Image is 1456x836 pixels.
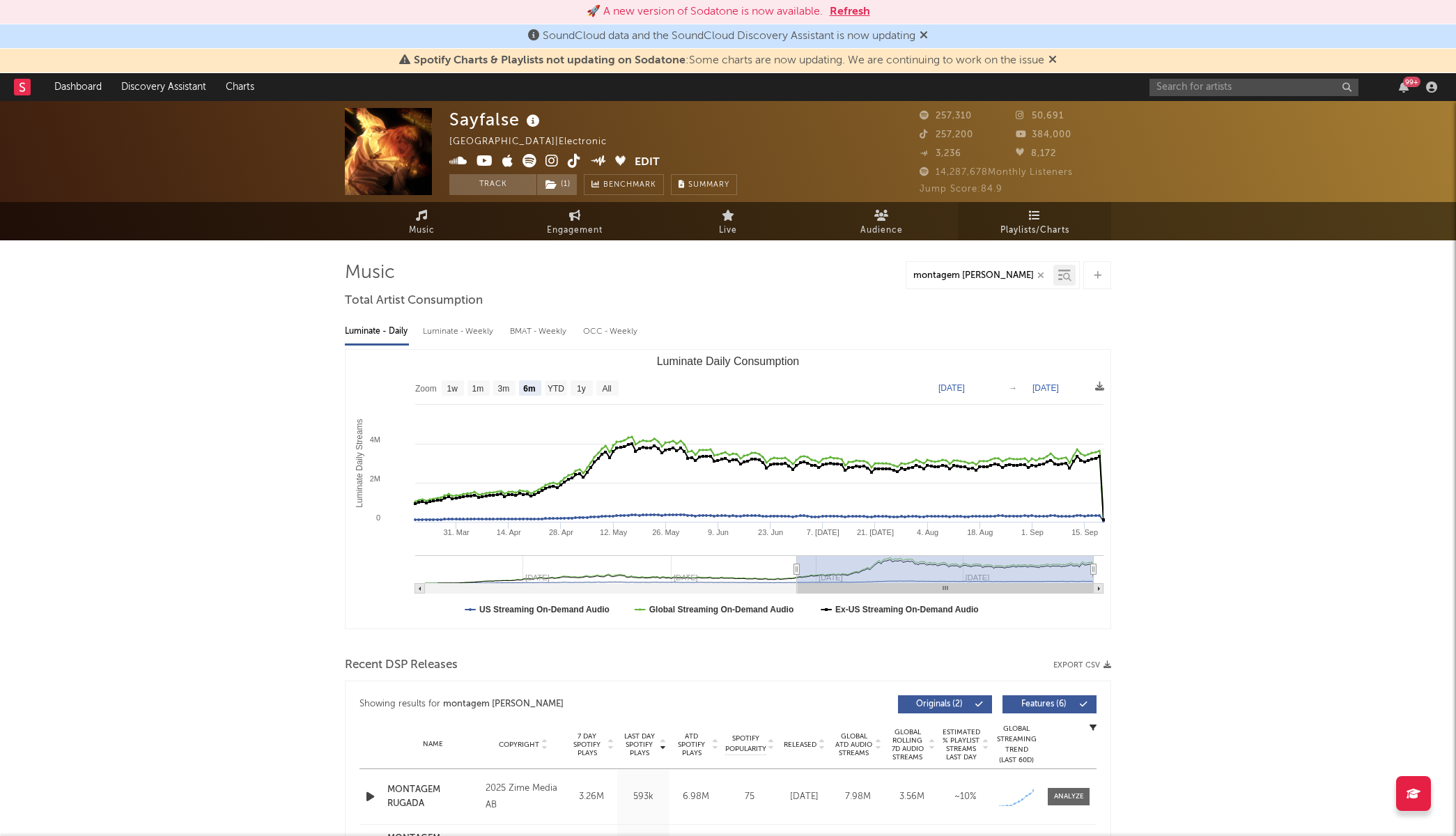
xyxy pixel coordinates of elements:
span: Total Artist Consumption [345,293,483,309]
span: ATD Spotify Plays [673,732,710,757]
text: 6m [523,384,535,394]
span: 8,172 [1016,149,1056,158]
text: 21. [DATE] [857,528,894,536]
button: Export CSV [1053,661,1111,669]
text: Luminate Daily Consumption [657,355,800,367]
button: (1) [537,174,577,195]
text: 1y [577,384,586,394]
input: Search for artists [1149,79,1358,96]
div: Showing results for [359,695,728,713]
button: Summary [671,174,737,195]
span: Global Rolling 7D Audio Streams [888,728,927,761]
span: Jump Score: 84.9 [920,185,1002,194]
text: 31. Mar [443,528,470,536]
button: 99+ [1399,82,1409,93]
text: 0 [376,513,380,522]
div: Name [387,739,479,750]
text: Zoom [415,384,437,394]
span: Dismiss [920,31,928,42]
span: Last Day Spotify Plays [621,732,658,757]
a: Engagement [498,202,651,240]
text: 1. Sep [1021,528,1044,536]
input: Search by song name or URL [906,270,1053,281]
text: 15. Sep [1071,528,1098,536]
span: Originals ( 2 ) [907,700,971,709]
span: Engagement [547,222,603,239]
a: Charts [216,73,264,101]
text: 9. Jun [708,528,729,536]
div: Sayfalse [449,108,543,131]
text: 4M [370,435,380,444]
span: Audience [860,222,903,239]
span: Copyright [499,741,539,749]
text: Luminate Daily Streams [355,419,364,507]
span: 3,236 [920,149,961,158]
span: Benchmark [603,177,656,194]
div: 7.98M [835,790,881,804]
div: 6.98M [673,790,718,804]
span: 14,287,678 Monthly Listeners [920,168,1073,177]
span: 257,200 [920,130,973,139]
div: 593k [621,790,666,804]
text: 18. Aug [967,528,993,536]
span: 257,310 [920,111,972,121]
a: Music [345,202,498,240]
a: Discovery Assistant [111,73,216,101]
span: 7 Day Spotify Plays [568,732,605,757]
span: Global ATD Audio Streams [835,732,873,757]
span: Dismiss [1048,55,1057,66]
span: Recent DSP Releases [345,657,458,674]
button: Originals(2) [898,695,992,713]
div: 3.26M [568,790,614,804]
text: 3m [498,384,510,394]
button: Features(6) [1002,695,1097,713]
svg: Luminate Daily Consumption [346,350,1110,628]
div: BMAT - Weekly [510,320,569,343]
div: 2025 Zime Media AB [486,780,562,814]
text: 7. [DATE] [807,528,839,536]
span: : Some charts are now updating. We are continuing to work on the issue [414,55,1044,66]
a: Playlists/Charts [958,202,1111,240]
text: [DATE] [1032,383,1059,393]
span: Spotify Charts & Playlists not updating on Sodatone [414,55,686,66]
span: Features ( 6 ) [1012,700,1076,709]
span: SoundCloud data and the SoundCloud Discovery Assistant is now updating [543,31,915,42]
span: Playlists/Charts [1000,222,1069,239]
text: 1w [447,384,458,394]
span: Summary [688,181,729,189]
text: 14. Apr [497,528,521,536]
span: Live [719,222,737,239]
div: 75 [725,790,774,804]
div: [GEOGRAPHIC_DATA] | Electronic [449,134,623,150]
div: Luminate - Weekly [423,320,496,343]
text: All [602,384,611,394]
text: [DATE] [938,383,965,393]
span: Spotify Popularity [725,734,766,754]
button: Edit [635,154,660,171]
div: [DATE] [781,790,828,804]
text: Ex-US Streaming On-Demand Audio [835,605,979,614]
button: Track [449,174,536,195]
div: MONTAGEM RUGADA [387,783,479,810]
span: ( 1 ) [536,174,578,195]
text: → [1009,383,1017,393]
text: US Streaming On-Demand Audio [479,605,610,614]
div: 🚀 A new version of Sodatone is now available. [587,3,823,20]
button: Refresh [830,3,870,20]
span: Released [784,741,816,749]
div: montagem [PERSON_NAME] [443,696,564,713]
text: 2M [370,474,380,483]
span: Estimated % Playlist Streams Last Day [942,728,980,761]
div: 99 + [1403,77,1420,87]
text: 4. Aug [917,528,938,536]
a: Live [651,202,805,240]
span: 384,000 [1016,130,1071,139]
a: Dashboard [45,73,111,101]
span: Music [409,222,435,239]
text: 12. May [600,528,628,536]
text: 1m [472,384,484,394]
div: 3.56M [888,790,935,804]
a: Benchmark [584,174,664,195]
text: YTD [548,384,564,394]
div: Global Streaming Trend (Last 60D) [996,724,1037,766]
